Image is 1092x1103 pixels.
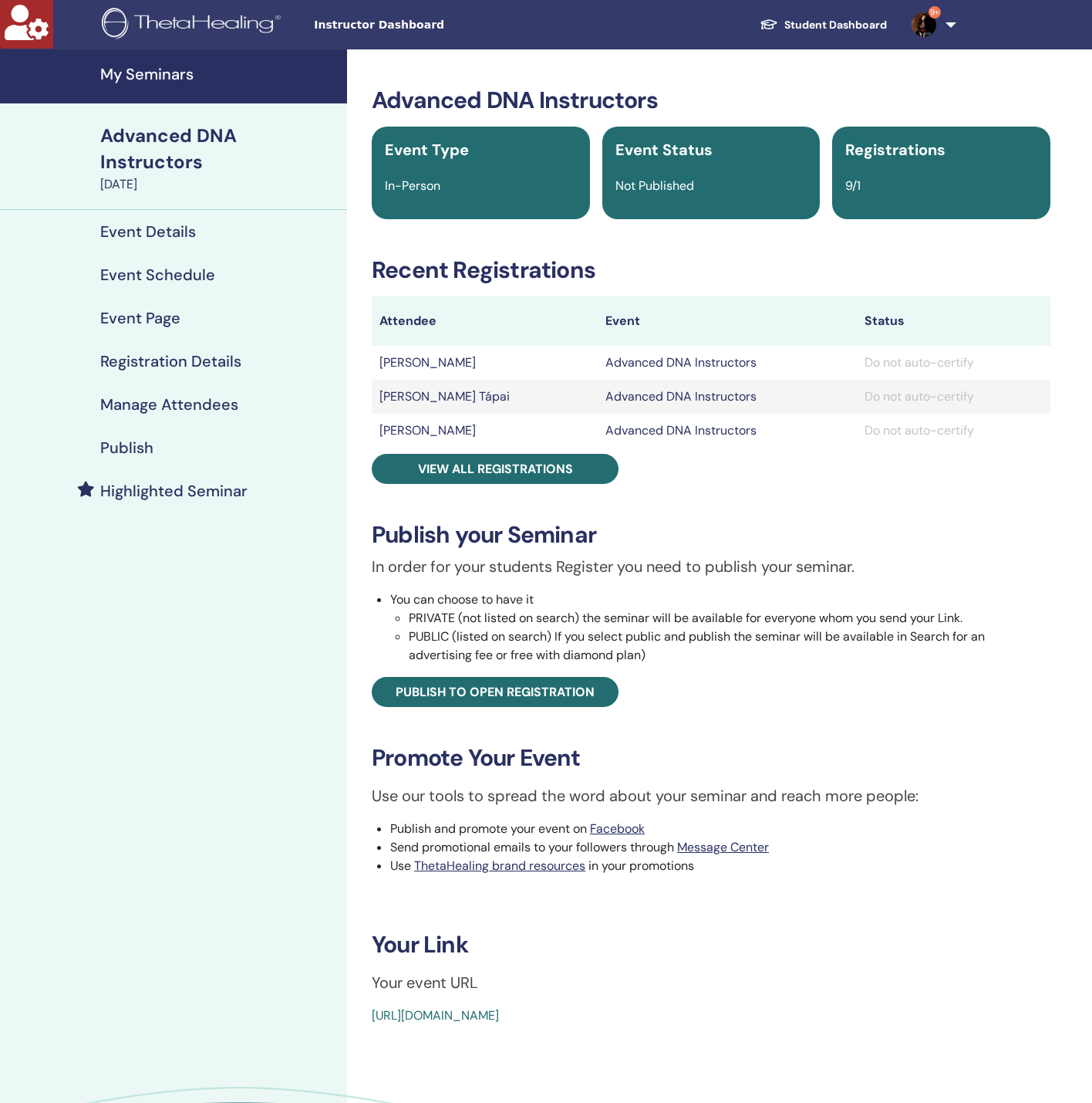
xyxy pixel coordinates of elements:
[102,8,286,42] img: logo.png
[598,380,856,414] td: Advanced DNA Instructors
[372,256,1050,284] h3: Recent Registrations
[929,6,941,19] span: 9+
[396,684,595,700] span: Publish to open registration
[372,555,1050,578] p: In order for your students Register you need to publish your seminar.
[390,838,1050,857] li: Send promotional emails to your followers through
[912,12,936,37] img: default.jpg
[100,352,241,370] h4: Registration Details
[598,296,856,346] th: Event
[100,438,153,457] h4: Publish
[409,609,1050,628] li: PRIVATE (not listed on search) the seminar will be available for everyone whom you send your Link.
[845,178,861,194] span: 9/1
[857,296,1050,346] th: Status
[100,395,238,414] h4: Manage Attendees
[372,521,1050,549] h3: Publish your Seminar
[677,839,769,855] a: Message Center
[390,857,1050,875] li: Use in your promotions
[590,820,645,837] a: Facebook
[372,414,598,448] td: [PERSON_NAME]
[418,461,573,477] span: View all registrations
[372,677,618,707] a: Publish to open registration
[100,123,338,175] div: Advanced DNA Instructors
[747,11,899,39] a: Student Dashboard
[385,140,469,160] span: Event Type
[372,86,1050,114] h3: Advanced DNA Instructors
[385,178,440,194] span: In-Person
[598,414,856,448] td: Advanced DNA Instructors
[100,222,196,241] h4: Event Details
[845,140,945,160] span: Registrations
[372,971,1050,994] p: Your event URL
[372,380,598,414] td: [PERSON_NAME] Tápai
[372,931,1050,959] h3: Your Link
[615,178,694,194] span: Not Published
[372,296,598,346] th: Attendee
[390,590,1050,665] li: You can choose to have it
[372,346,598,380] td: [PERSON_NAME]
[865,354,1043,372] div: Do not auto-certify
[100,309,180,327] h4: Event Page
[100,65,338,83] h4: My Seminars
[100,175,338,194] div: [DATE]
[409,628,1050,665] li: PUBLIC (listed on search) If you select public and publish the seminar will be available in Searc...
[372,1007,499,1023] a: [URL][DOMAIN_NAME]
[760,18,778,31] img: graduation-cap-white.svg
[314,17,545,33] span: Instructor Dashboard
[865,421,1043,440] div: Do not auto-certify
[865,387,1043,406] div: Do not auto-certify
[372,784,1050,807] p: Use our tools to spread the word about your seminar and reach more people:
[414,858,585,874] a: ThetaHealing brand resources
[598,346,856,380] td: Advanced DNA Instructors
[372,454,618,484] a: View all registrations
[100,266,215,284] h4: Event Schedule
[615,140,713,160] span: Event Status
[91,123,347,194] a: Advanced DNA Instructors[DATE]
[372,744,1050,772] h3: Promote Your Event
[100,482,248,500] h4: Highlighted Seminar
[390,820,1050,838] li: Publish and promote your event on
